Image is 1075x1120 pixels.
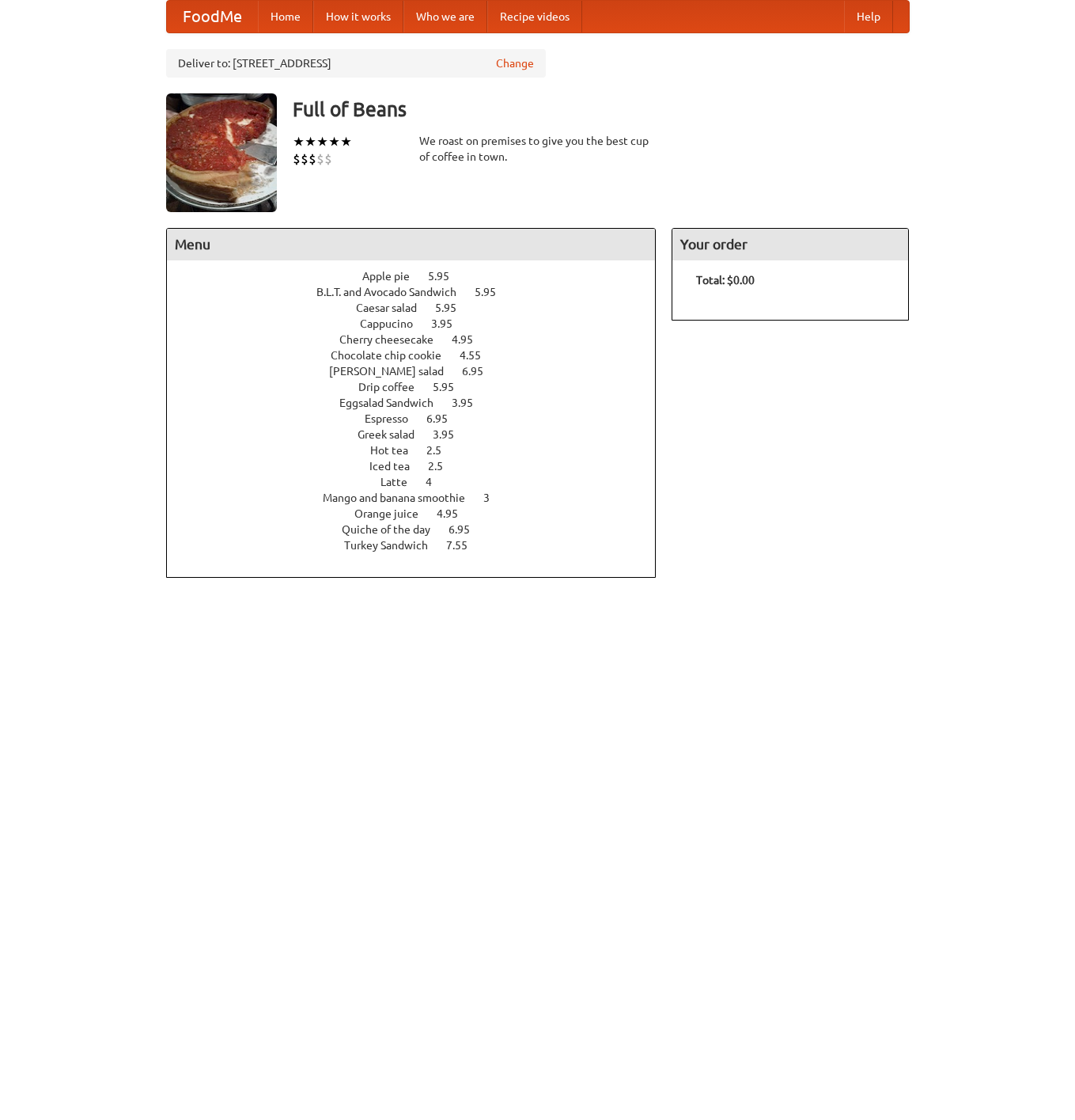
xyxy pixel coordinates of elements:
a: Caesar salad 5.95 [356,302,486,314]
span: Espresso [365,412,424,425]
span: Mango and banana smoothie [323,492,481,504]
span: Chocolate chip cookie [331,349,457,362]
span: Cappucino [360,317,429,330]
span: 4.95 [452,333,489,346]
span: 6.95 [426,412,464,425]
b: Total: $0.00 [696,274,755,287]
a: Orange juice 4.95 [354,507,487,520]
span: 3.95 [452,397,489,409]
span: B.L.T. and Avocado Sandwich [316,286,472,298]
a: Turkey Sandwich 7.55 [344,539,497,552]
span: 3.95 [433,428,470,441]
span: [PERSON_NAME] salad [329,365,460,378]
li: ★ [305,133,316,150]
a: Espresso 6.95 [365,412,477,425]
a: Mango and banana smoothie 3 [323,492,519,504]
span: 4 [426,476,448,488]
span: Iced tea [369,460,426,473]
a: Latte 4 [380,476,461,488]
span: 5.95 [475,286,512,298]
a: Iced tea 2.5 [369,460,472,473]
span: Quiche of the day [342,523,446,536]
div: Deliver to: [STREET_ADDRESS] [166,49,546,78]
span: 4.95 [437,507,474,520]
li: ★ [340,133,352,150]
a: Cherry cheesecake 4.95 [339,333,502,346]
span: Caesar salad [356,302,433,314]
a: Quiche of the day 6.95 [342,523,499,536]
span: Hot tea [370,444,424,457]
span: Turkey Sandwich [344,539,444,552]
span: 7.55 [446,539,483,552]
span: 5.95 [435,302,472,314]
span: Greek salad [358,428,430,441]
a: FoodMe [167,1,258,32]
span: Eggsalad Sandwich [339,397,449,409]
h4: Your order [672,229,908,260]
a: Recipe videos [487,1,582,32]
a: Greek salad 3.95 [358,428,483,441]
span: 6.95 [462,365,499,378]
span: Latte [380,476,423,488]
a: [PERSON_NAME] salad 6.95 [329,365,513,378]
a: Eggsalad Sandwich 3.95 [339,397,502,409]
img: angular.jpg [166,93,277,212]
li: $ [293,150,301,168]
li: $ [308,150,316,168]
li: ★ [316,133,328,150]
span: Orange juice [354,507,434,520]
a: Cappucino 3.95 [360,317,482,330]
span: 2.5 [426,444,457,457]
span: 4.55 [460,349,497,362]
h3: Full of Beans [293,93,910,125]
a: Change [496,55,534,71]
a: Chocolate chip cookie 4.55 [331,349,510,362]
span: Apple pie [362,270,426,283]
a: How it works [313,1,403,32]
a: Home [258,1,313,32]
span: 3.95 [431,317,468,330]
a: Help [844,1,893,32]
span: Drip coffee [358,381,430,393]
span: 2.5 [428,460,459,473]
span: 6.95 [449,523,486,536]
span: 5.95 [433,381,470,393]
a: Apple pie 5.95 [362,270,479,283]
a: Who we are [403,1,487,32]
li: $ [324,150,332,168]
span: 3 [483,492,505,504]
a: Hot tea 2.5 [370,444,471,457]
a: Drip coffee 5.95 [358,381,483,393]
a: B.L.T. and Avocado Sandwich 5.95 [316,286,525,298]
h4: Menu [167,229,656,260]
li: ★ [293,133,305,150]
li: $ [316,150,324,168]
li: $ [301,150,308,168]
div: We roast on premises to give you the best cup of coffee in town. [419,133,657,165]
span: 5.95 [428,270,465,283]
li: ★ [328,133,340,150]
span: Cherry cheesecake [339,333,449,346]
